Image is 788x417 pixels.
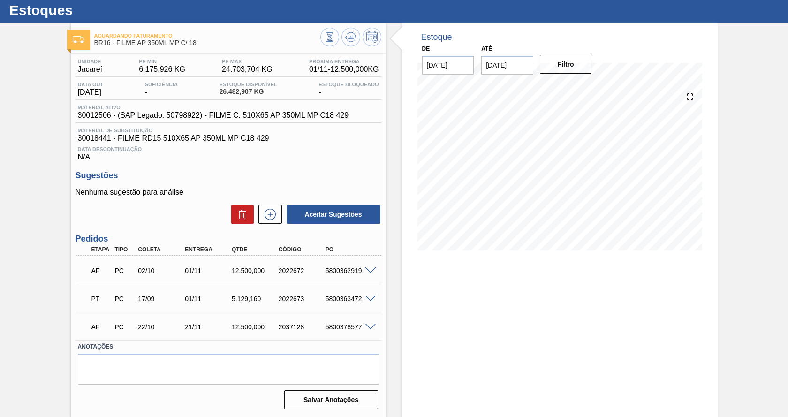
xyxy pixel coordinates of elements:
span: Estoque Bloqueado [318,82,379,87]
button: Filtro [540,55,592,74]
div: Etapa [89,246,113,253]
div: 02/10/2025 [136,267,188,274]
div: Aceitar Sugestões [282,204,381,225]
div: Entrega [182,246,235,253]
span: BR16 - FILME AP 350ML MP C/ 18 [94,39,320,46]
div: 5800378577 [323,323,375,331]
span: [DATE] [78,88,104,97]
span: 24.703,704 KG [222,65,273,74]
button: Aceitar Sugestões [287,205,380,224]
div: 5800363472 [323,295,375,303]
input: dd/mm/yyyy [422,56,474,75]
div: 2022672 [276,267,328,274]
h1: Estoques [9,5,176,15]
span: Estoque Disponível [220,82,277,87]
div: Pedido de Compra [112,323,136,331]
span: 01/11 - 12.500,000 KG [309,65,379,74]
div: Qtde [229,246,281,253]
p: AF [91,323,111,331]
div: Pedido em Trânsito [89,288,113,309]
span: Data Descontinuação [78,146,379,152]
div: Código [276,246,328,253]
div: 21/11/2025 [182,323,235,331]
div: Tipo [112,246,136,253]
div: Excluir Sugestões [227,205,254,224]
span: Jacareí [78,65,102,74]
span: 6.175,926 KG [139,65,185,74]
div: PO [323,246,375,253]
span: Material ativo [78,105,349,110]
div: 2022673 [276,295,328,303]
div: Nova sugestão [254,205,282,224]
span: Aguardando Faturamento [94,33,320,38]
div: 01/11/2025 [182,267,235,274]
img: Ícone [73,36,84,43]
label: Anotações [78,340,379,354]
div: 17/09/2025 [136,295,188,303]
span: 26.482,907 KG [220,88,277,95]
span: 30018441 - FILME RD15 510X65 AP 350ML MP C18 429 [78,134,379,143]
span: Material de Substituição [78,128,379,133]
div: - [316,82,381,97]
label: De [422,45,430,52]
label: Até [481,45,492,52]
div: 22/10/2025 [136,323,188,331]
div: Aguardando Faturamento [89,260,113,281]
span: 30012506 - (SAP Legado: 50798922) - FILME C. 510X65 AP 350ML MP C18 429 [78,111,349,120]
div: Pedido de Compra [112,295,136,303]
div: 5.129,160 [229,295,281,303]
button: Programar Estoque [363,28,381,46]
h3: Sugestões [76,171,381,181]
div: - [143,82,180,97]
span: Suficiência [145,82,178,87]
span: Data out [78,82,104,87]
button: Atualizar Gráfico [341,28,360,46]
p: Nenhuma sugestão para análise [76,188,381,197]
div: 12.500,000 [229,323,281,331]
div: Pedido de Compra [112,267,136,274]
div: Coleta [136,246,188,253]
input: dd/mm/yyyy [481,56,533,75]
div: 12.500,000 [229,267,281,274]
button: Salvar Anotações [284,390,378,409]
div: Aguardando Faturamento [89,317,113,337]
span: PE MAX [222,59,273,64]
span: Próxima Entrega [309,59,379,64]
div: 5800362919 [323,267,375,274]
span: Unidade [78,59,102,64]
div: 2037128 [276,323,328,331]
div: Estoque [421,32,452,42]
div: 01/11/2025 [182,295,235,303]
button: Visão Geral dos Estoques [320,28,339,46]
p: AF [91,267,111,274]
span: PE MIN [139,59,185,64]
div: N/A [76,143,381,161]
p: PT [91,295,111,303]
h3: Pedidos [76,234,381,244]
